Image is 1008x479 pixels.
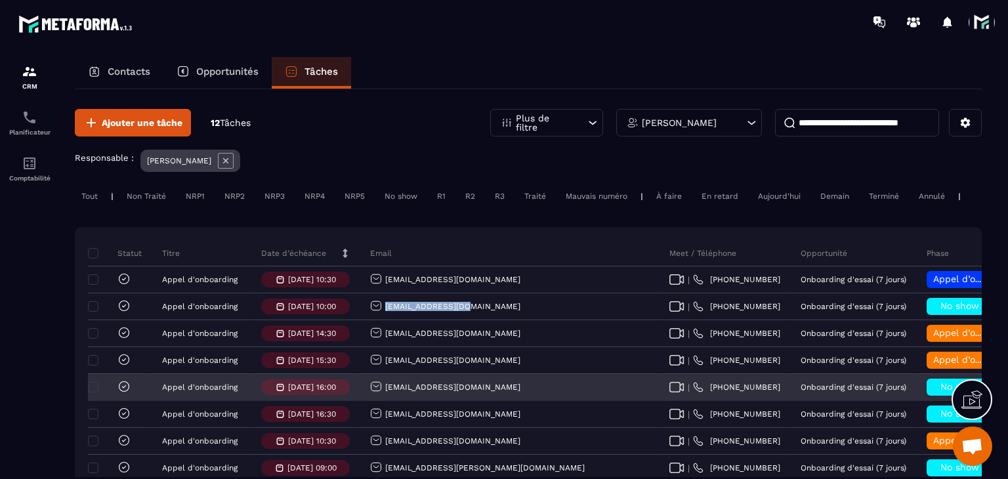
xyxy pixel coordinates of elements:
[75,109,191,136] button: Ajouter une tâche
[3,54,56,100] a: formationformationCRM
[162,463,238,472] p: Appel d'onboarding
[688,409,690,419] span: |
[108,66,150,77] p: Contacts
[287,463,337,472] p: [DATE] 09:00
[3,129,56,136] p: Planificateur
[953,427,992,466] div: Ouvrir le chat
[912,188,952,204] div: Annulé
[940,462,979,472] span: No show
[162,302,238,311] p: Appel d'onboarding
[162,409,238,419] p: Appel d'onboarding
[162,275,238,284] p: Appel d'onboarding
[162,248,180,259] p: Titre
[801,409,906,419] p: Onboarding d'essai (7 jours)
[430,188,452,204] div: R1
[3,146,56,192] a: accountantaccountantComptabilité
[650,188,688,204] div: À faire
[693,301,780,312] a: [PHONE_NUMBER]
[927,248,949,259] p: Phase
[693,382,780,392] a: [PHONE_NUMBER]
[640,192,643,201] p: |
[22,110,37,125] img: scheduler
[488,188,511,204] div: R3
[559,188,634,204] div: Mauvais numéro
[218,188,251,204] div: NRP2
[801,463,906,472] p: Onboarding d'essai (7 jours)
[814,188,856,204] div: Demain
[288,436,336,446] p: [DATE] 10:30
[220,117,251,128] span: Tâches
[304,66,338,77] p: Tâches
[958,192,961,201] p: |
[688,383,690,392] span: |
[22,64,37,79] img: formation
[288,409,336,419] p: [DATE] 16:30
[688,302,690,312] span: |
[162,383,238,392] p: Appel d'onboarding
[147,156,211,165] p: [PERSON_NAME]
[3,83,56,90] p: CRM
[693,463,780,473] a: [PHONE_NUMBER]
[801,248,847,259] p: Opportunité
[162,356,238,365] p: Appel d'onboarding
[261,248,326,259] p: Date d’échéance
[75,153,134,163] p: Responsable :
[22,156,37,171] img: accountant
[378,188,424,204] div: No show
[288,329,336,338] p: [DATE] 14:30
[801,302,906,311] p: Onboarding d'essai (7 jours)
[801,329,906,338] p: Onboarding d'essai (7 jours)
[196,66,259,77] p: Opportunités
[693,355,780,365] a: [PHONE_NUMBER]
[801,275,906,284] p: Onboarding d'essai (7 jours)
[298,188,331,204] div: NRP4
[258,188,291,204] div: NRP3
[688,356,690,365] span: |
[693,409,780,419] a: [PHONE_NUMBER]
[695,188,745,204] div: En retard
[688,436,690,446] span: |
[862,188,906,204] div: Terminé
[370,248,392,259] p: Email
[91,248,142,259] p: Statut
[642,118,717,127] p: [PERSON_NAME]
[3,175,56,182] p: Comptabilité
[940,301,979,311] span: No show
[516,114,574,132] p: Plus de filtre
[688,275,690,285] span: |
[211,117,251,129] p: 12
[179,188,211,204] div: NRP1
[688,463,690,473] span: |
[801,356,906,365] p: Onboarding d'essai (7 jours)
[288,356,336,365] p: [DATE] 15:30
[669,248,736,259] p: Meet / Téléphone
[18,12,136,36] img: logo
[120,188,173,204] div: Non Traité
[693,328,780,339] a: [PHONE_NUMBER]
[801,383,906,392] p: Onboarding d'essai (7 jours)
[693,436,780,446] a: [PHONE_NUMBER]
[288,275,336,284] p: [DATE] 10:30
[751,188,807,204] div: Aujourd'hui
[162,436,238,446] p: Appel d'onboarding
[801,436,906,446] p: Onboarding d'essai (7 jours)
[459,188,482,204] div: R2
[940,381,979,392] span: No show
[163,57,272,89] a: Opportunités
[75,188,104,204] div: Tout
[693,274,780,285] a: [PHONE_NUMBER]
[288,383,336,392] p: [DATE] 16:00
[75,57,163,89] a: Contacts
[272,57,351,89] a: Tâches
[111,192,114,201] p: |
[688,329,690,339] span: |
[3,100,56,146] a: schedulerschedulerPlanificateur
[518,188,553,204] div: Traité
[940,408,979,419] span: No show
[288,302,336,311] p: [DATE] 10:00
[162,329,238,338] p: Appel d'onboarding
[338,188,371,204] div: NRP5
[102,116,182,129] span: Ajouter une tâche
